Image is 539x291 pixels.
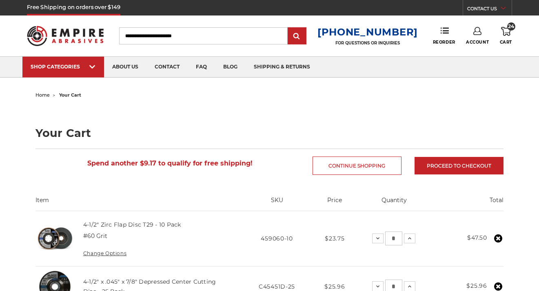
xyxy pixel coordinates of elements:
span: your cart [59,92,81,98]
span: Cart [500,40,512,45]
th: Price [316,196,353,211]
strong: $25.96 [466,282,487,289]
a: CONTACT US [467,4,512,15]
a: about us [104,57,146,77]
span: Reorder [433,40,455,45]
th: SKU [238,196,316,211]
a: 24 Cart [500,27,512,45]
span: 459060-10 [261,235,293,242]
th: Item [35,196,238,211]
th: Total [435,196,503,211]
strong: $47.50 [467,234,487,241]
span: C45451D-25 [259,283,295,290]
a: Proceed to checkout [415,157,504,174]
dd: #60 Grit [83,232,107,240]
img: 4-1/2" Zirc Flap Disc T29 - 10 Pack [35,219,75,258]
span: $25.96 [324,283,345,290]
input: Submit [289,28,305,44]
h1: Your Cart [35,128,503,139]
a: shipping & returns [246,57,318,77]
span: $23.75 [325,235,344,242]
a: blog [215,57,246,77]
th: Quantity [353,196,435,211]
a: home [35,92,50,98]
span: Spend another $9.17 to qualify for free shipping! [87,159,253,167]
a: [PHONE_NUMBER] [317,26,418,38]
a: contact [146,57,188,77]
img: Empire Abrasives [27,21,104,51]
a: Continue Shopping [313,157,401,175]
input: 4-1/2" Zirc Flap Disc T29 - 10 Pack Quantity: [385,231,402,245]
a: Change Options [83,250,126,256]
a: 4-1/2" Zirc Flap Disc T29 - 10 Pack [83,221,181,228]
span: 24 [507,22,515,31]
a: faq [188,57,215,77]
span: Account [466,40,489,45]
p: FOR QUESTIONS OR INQUIRIES [317,40,418,46]
div: SHOP CATEGORIES [31,64,96,70]
a: Reorder [433,27,455,44]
